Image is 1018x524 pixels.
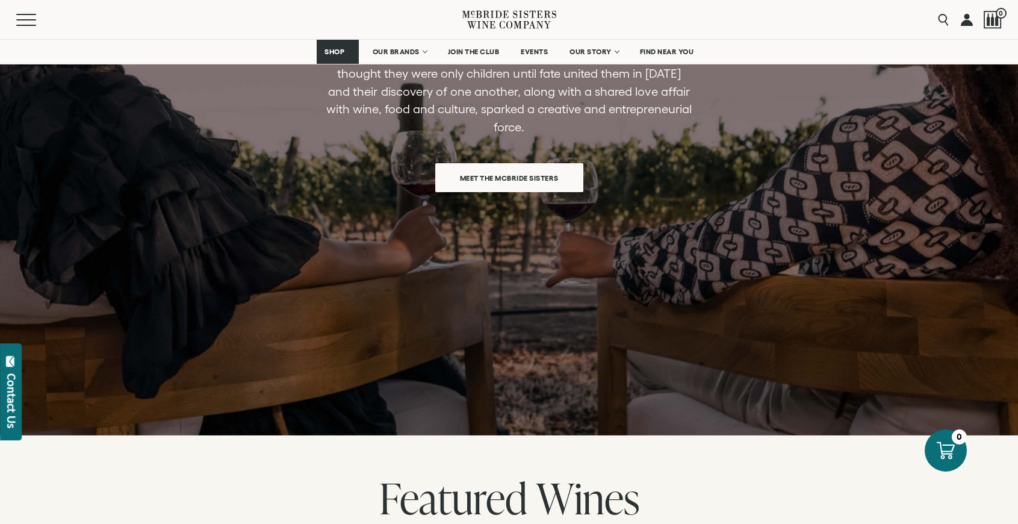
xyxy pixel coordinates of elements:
[513,40,556,64] a: EVENTS
[996,8,1007,19] span: 0
[365,40,434,64] a: OUR BRANDS
[632,40,702,64] a: FIND NEAR YOU
[640,48,694,56] span: FIND NEAR YOU
[5,373,17,428] div: Contact Us
[570,48,612,56] span: OUR STORY
[16,14,60,26] button: Mobile Menu Trigger
[324,48,345,56] span: SHOP
[440,40,507,64] a: JOIN THE CLUB
[317,40,359,64] a: SHOP
[521,48,548,56] span: EVENTS
[952,429,967,444] div: 0
[562,40,626,64] a: OUR STORY
[435,163,583,192] a: Meet the McBride Sisters
[448,48,500,56] span: JOIN THE CLUB
[373,48,420,56] span: OUR BRANDS
[439,166,580,190] span: Meet the McBride Sisters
